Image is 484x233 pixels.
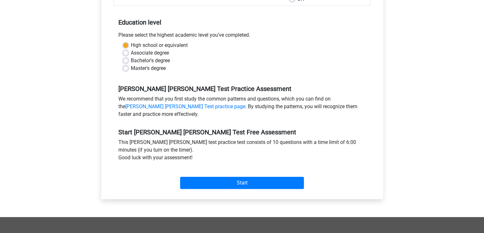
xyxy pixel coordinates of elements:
h5: [PERSON_NAME] [PERSON_NAME] Test Practice Assessment [118,85,366,93]
label: High school or equivalent [131,41,188,49]
h5: Start [PERSON_NAME] [PERSON_NAME] Test Free Assessment [118,128,366,136]
label: Bachelor's degree [131,57,170,64]
label: Master's degree [131,64,166,72]
div: This [PERSON_NAME] [PERSON_NAME] test practice test consists of 10 questions with a time limit of... [114,139,371,164]
div: Please select the highest academic level you’ve completed. [114,31,371,41]
h5: Education level [118,16,366,29]
div: We recommend that you first study the common patterns and questions, which you can find on the . ... [114,95,371,121]
label: Associate degree [131,49,169,57]
a: [PERSON_NAME] [PERSON_NAME] Test practice page [125,103,245,109]
input: Start [180,177,304,189]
